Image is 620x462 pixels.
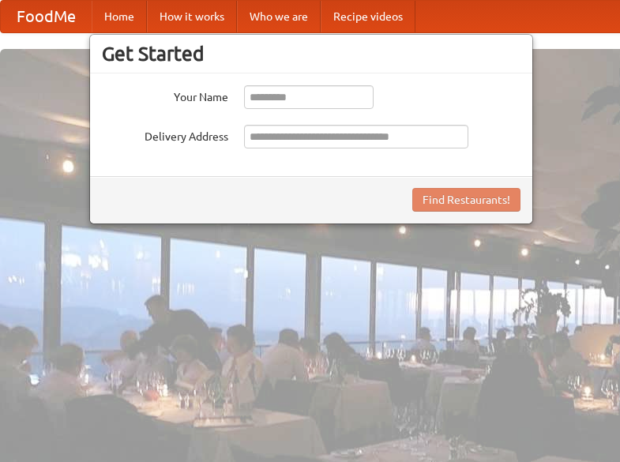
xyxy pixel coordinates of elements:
[412,188,520,212] button: Find Restaurants!
[102,85,228,105] label: Your Name
[321,1,415,32] a: Recipe videos
[147,1,237,32] a: How it works
[102,125,228,145] label: Delivery Address
[92,1,147,32] a: Home
[102,42,520,66] h3: Get Started
[237,1,321,32] a: Who we are
[1,1,92,32] a: FoodMe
